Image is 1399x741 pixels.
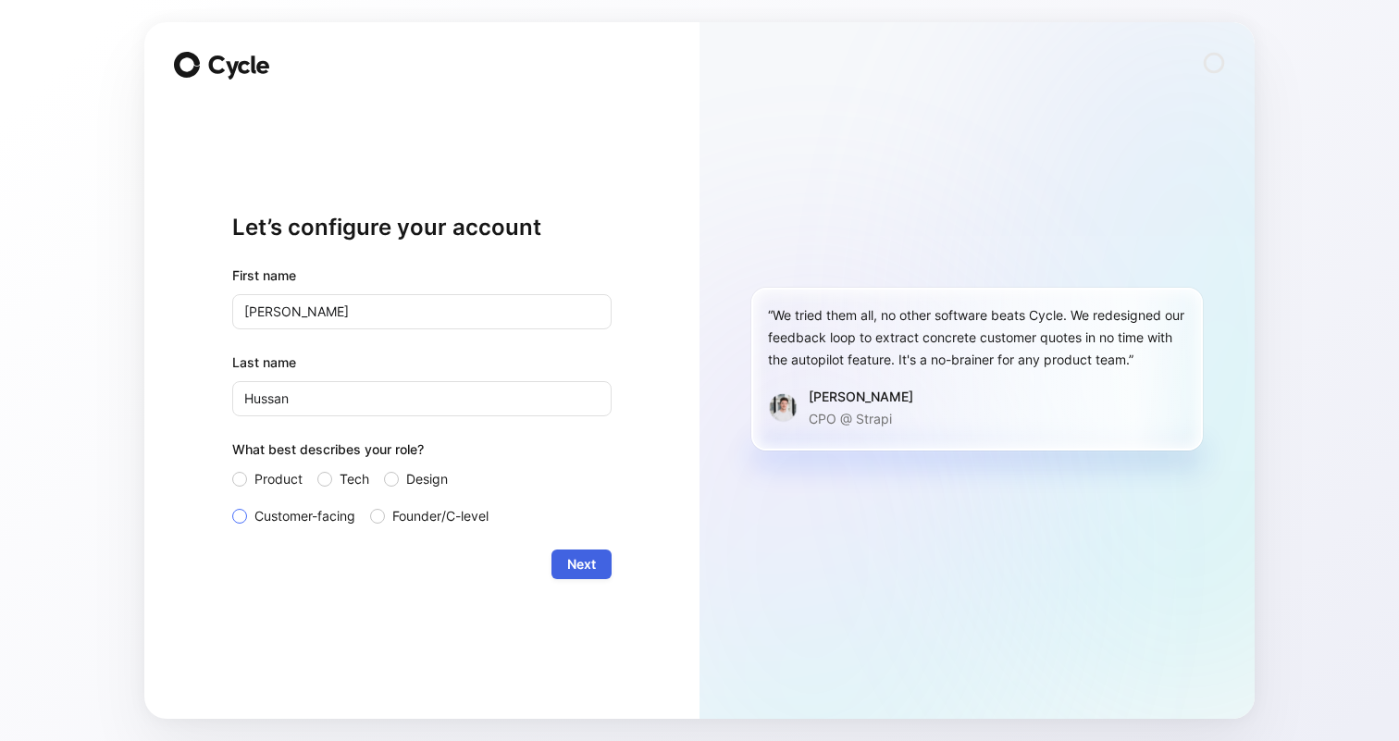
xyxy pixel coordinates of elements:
h1: Let’s configure your account [232,213,612,242]
span: Founder/C-level [392,505,489,527]
button: Next [551,550,612,579]
p: CPO @ Strapi [809,408,913,430]
div: “We tried them all, no other software beats Cycle. We redesigned our feedback loop to extract con... [768,304,1186,371]
div: [PERSON_NAME] [809,386,913,408]
div: What best describes your role? [232,438,612,468]
span: Product [254,468,303,490]
span: Tech [340,468,369,490]
div: First name [232,265,612,287]
input: John [232,294,612,329]
label: Last name [232,352,612,374]
input: Doe [232,381,612,416]
span: Customer-facing [254,505,355,527]
span: Next [567,553,596,575]
span: Design [406,468,448,490]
